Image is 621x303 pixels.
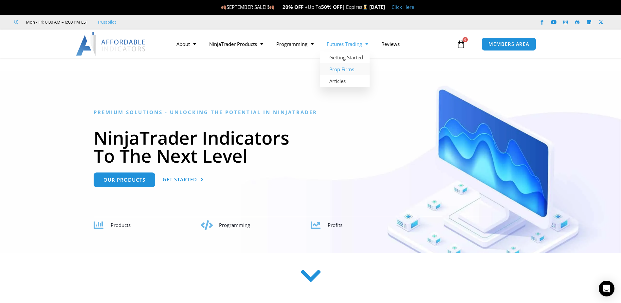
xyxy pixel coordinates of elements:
[369,4,385,10] strong: [DATE]
[24,18,88,26] span: Mon - Fri: 8:00 AM – 6:00 PM EST
[203,36,270,51] a: NinjaTrader Products
[163,177,197,182] span: Get Started
[219,222,250,228] span: Programming
[320,63,370,75] a: Prop Firms
[111,222,131,228] span: Products
[320,75,370,87] a: Articles
[163,172,204,187] a: Get Started
[482,37,536,51] a: MEMBERS AREA
[363,5,368,10] img: ⌛
[463,37,468,42] span: 0
[76,32,146,56] img: LogoAI | Affordable Indicators – NinjaTrader
[94,129,527,165] h1: NinjaTrader Indicators To The Next Level
[283,4,308,10] strong: 20% OFF +
[320,51,370,87] ul: Futures Trading
[599,281,614,296] div: Open Intercom Messenger
[269,5,274,10] img: 🍂
[375,36,406,51] a: Reviews
[97,18,116,26] a: Trustpilot
[170,36,203,51] a: About
[447,34,475,53] a: 0
[270,36,320,51] a: Programming
[392,4,414,10] a: Click Here
[221,4,369,10] span: SEPTEMBER SALE!!! Up To | Expires
[94,109,527,115] h6: Premium Solutions - Unlocking the Potential in NinjaTrader
[320,51,370,63] a: Getting Started
[321,4,342,10] strong: 50% OFF
[103,177,145,182] span: Our Products
[221,5,226,10] img: 🍂
[94,172,155,187] a: Our Products
[488,42,529,47] span: MEMBERS AREA
[320,36,375,51] a: Futures Trading
[328,222,342,228] span: Profits
[170,36,455,51] nav: Menu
